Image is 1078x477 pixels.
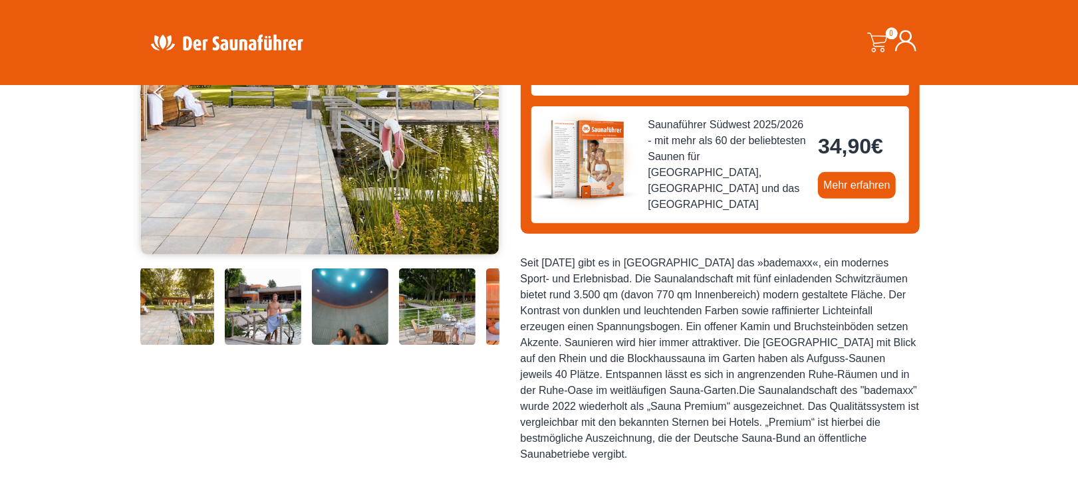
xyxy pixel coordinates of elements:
span: € [871,134,883,158]
bdi: 34,90 [818,134,883,158]
span: Saunaführer Südwest 2025/2026 - mit mehr als 60 der beliebtesten Saunen für [GEOGRAPHIC_DATA], [G... [648,117,808,213]
button: Next [470,78,503,112]
button: Previous [154,78,187,112]
a: Mehr erfahren [818,172,896,199]
div: Seit [DATE] gibt es in [GEOGRAPHIC_DATA] das »bademaxx«, ein modernes Sport- und Erlebnisbad. Die... [521,255,920,462]
img: der-saunafuehrer-2025-suedwest.jpg [531,106,638,213]
span: 0 [886,27,898,39]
